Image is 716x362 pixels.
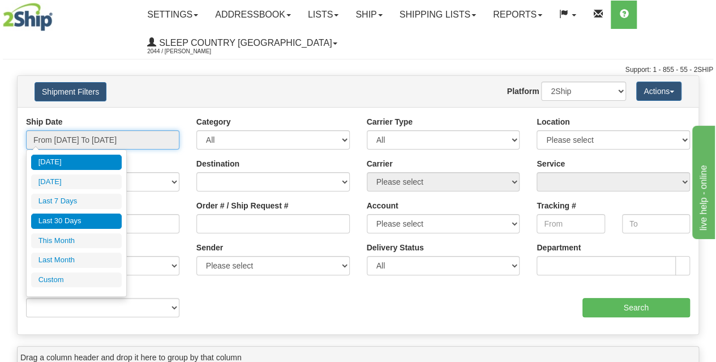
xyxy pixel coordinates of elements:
[196,242,223,253] label: Sender
[485,1,551,29] a: Reports
[139,1,207,29] a: Settings
[537,158,565,169] label: Service
[367,200,398,211] label: Account
[507,86,539,97] label: Platform
[31,214,122,229] li: Last 30 Days
[3,3,53,31] img: logo2044.jpg
[367,158,393,169] label: Carrier
[31,272,122,288] li: Custom
[196,116,231,127] label: Category
[690,123,715,239] iframe: chat widget
[367,242,424,253] label: Delivery Status
[537,116,569,127] label: Location
[31,174,122,190] li: [DATE]
[26,116,63,127] label: Ship Date
[3,65,713,75] div: Support: 1 - 855 - 55 - 2SHIP
[8,7,105,20] div: live help - online
[537,214,604,233] input: From
[31,194,122,209] li: Last 7 Days
[391,1,485,29] a: Shipping lists
[31,253,122,268] li: Last Month
[35,82,106,101] button: Shipment Filters
[537,242,581,253] label: Department
[31,155,122,170] li: [DATE]
[156,38,332,48] span: Sleep Country [GEOGRAPHIC_DATA]
[582,298,691,317] input: Search
[31,233,122,249] li: This Month
[622,214,690,233] input: To
[207,1,299,29] a: Addressbook
[196,200,289,211] label: Order # / Ship Request #
[367,116,413,127] label: Carrier Type
[139,29,346,57] a: Sleep Country [GEOGRAPHIC_DATA] 2044 / [PERSON_NAME]
[196,158,239,169] label: Destination
[299,1,347,29] a: Lists
[347,1,391,29] a: Ship
[636,82,681,101] button: Actions
[147,46,232,57] span: 2044 / [PERSON_NAME]
[537,200,576,211] label: Tracking #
